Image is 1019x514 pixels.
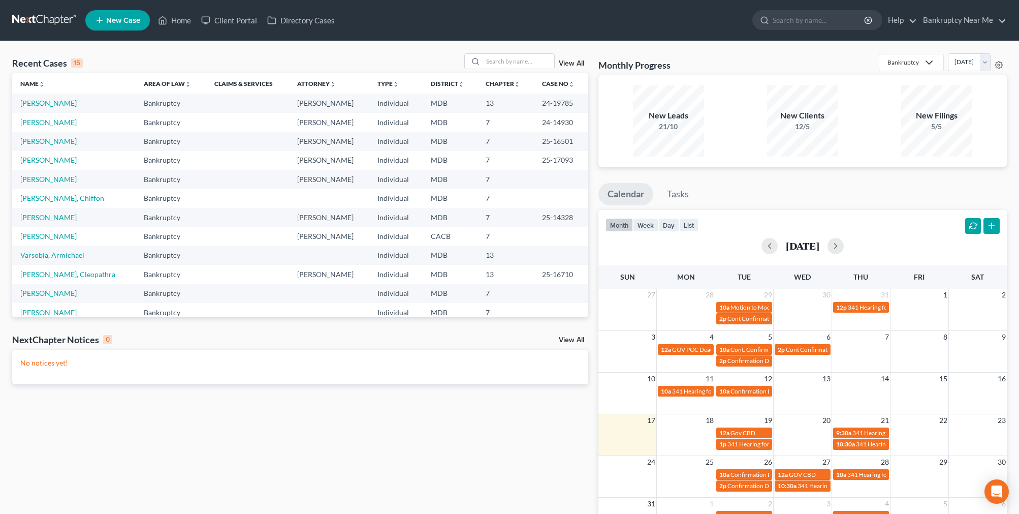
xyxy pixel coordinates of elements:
a: [PERSON_NAME] [20,137,77,145]
span: 9 [1001,331,1007,343]
td: [PERSON_NAME] [289,151,370,170]
div: 5/5 [901,122,972,132]
button: day [658,218,679,232]
span: 5 [942,498,948,510]
td: Individual [369,227,422,246]
span: Cont. Confirmation [730,346,782,353]
td: MDB [423,189,478,207]
a: Calendar [598,183,653,205]
button: week [633,218,658,232]
td: Bankruptcy [136,132,206,150]
div: New Leads [633,110,704,122]
td: Individual [369,265,422,284]
span: 27 [646,289,656,301]
span: 1p [719,440,726,448]
td: 7 [477,227,534,246]
span: 15 [938,373,948,385]
td: MDB [423,113,478,132]
span: 12p [836,304,847,311]
span: Sat [971,273,984,281]
span: 28 [880,456,890,468]
span: 6 [825,331,832,343]
span: 2 [767,498,773,510]
p: No notices yet! [20,358,580,368]
th: Claims & Services [206,73,289,94]
td: 24-14930 [534,113,588,132]
span: 26 [763,456,773,468]
span: Confirmation Date for [PERSON_NAME] [727,482,835,490]
span: Confirmation Date for [PERSON_NAME] [730,387,838,395]
div: 21/10 [633,122,704,132]
span: 8 [942,331,948,343]
a: [PERSON_NAME] [20,156,77,164]
span: Confirmation Date for [PERSON_NAME] [730,471,838,478]
td: Bankruptcy [136,170,206,189]
span: Sun [620,273,635,281]
td: Individual [369,189,422,207]
a: Case Nounfold_more [542,80,575,87]
span: 341 Hearing for [PERSON_NAME] [852,429,943,437]
span: 16 [997,373,1007,385]
input: Search by name... [773,11,866,29]
i: unfold_more [330,81,336,87]
td: [PERSON_NAME] [289,132,370,150]
a: Chapterunfold_more [486,80,520,87]
span: 2p [719,315,726,322]
span: Mon [677,273,695,281]
span: 341 Hearing for [PERSON_NAME] [672,387,763,395]
span: 31 [646,498,656,510]
span: Gov CBD [730,429,755,437]
td: Individual [369,246,422,265]
div: Bankruptcy [887,58,919,67]
a: Nameunfold_more [20,80,45,87]
td: MDB [423,151,478,170]
a: [PERSON_NAME] [20,289,77,297]
a: [PERSON_NAME] [20,213,77,222]
td: MDB [423,170,478,189]
td: 7 [477,189,534,207]
span: 10 [646,373,656,385]
span: 2 [1001,289,1007,301]
td: Individual [369,132,422,150]
td: Individual [369,113,422,132]
td: 7 [477,284,534,303]
i: unfold_more [185,81,191,87]
span: 7 [884,331,890,343]
a: [PERSON_NAME], Chiffon [20,194,104,202]
span: 12 [763,373,773,385]
a: [PERSON_NAME], Cleopathra [20,270,115,279]
td: Individual [369,303,422,322]
span: 341 Hearing for [PERSON_NAME][GEOGRAPHIC_DATA] [798,482,950,490]
span: 31 [880,289,890,301]
td: Bankruptcy [136,208,206,227]
span: 2p [719,482,726,490]
td: Bankruptcy [136,246,206,265]
td: Bankruptcy [136,94,206,112]
span: Thu [853,273,868,281]
span: 20 [821,414,832,427]
a: Typeunfold_more [377,80,399,87]
td: 7 [477,170,534,189]
a: Directory Cases [262,11,340,29]
span: 3 [650,331,656,343]
td: [PERSON_NAME] [289,227,370,246]
td: 25-17093 [534,151,588,170]
td: 24-19785 [534,94,588,112]
span: 19 [763,414,773,427]
div: Open Intercom Messenger [984,479,1009,504]
i: unfold_more [514,81,520,87]
td: 13 [477,246,534,265]
span: 2p [719,357,726,365]
h2: [DATE] [786,240,819,251]
span: 30 [821,289,832,301]
a: [PERSON_NAME] [20,232,77,240]
a: Varsobia, Armichael [20,251,84,259]
span: New Case [106,17,140,24]
span: 1 [709,498,715,510]
a: Tasks [658,183,698,205]
span: 27 [821,456,832,468]
span: 21 [880,414,890,427]
td: Bankruptcy [136,151,206,170]
span: 3 [825,498,832,510]
span: 28 [705,289,715,301]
